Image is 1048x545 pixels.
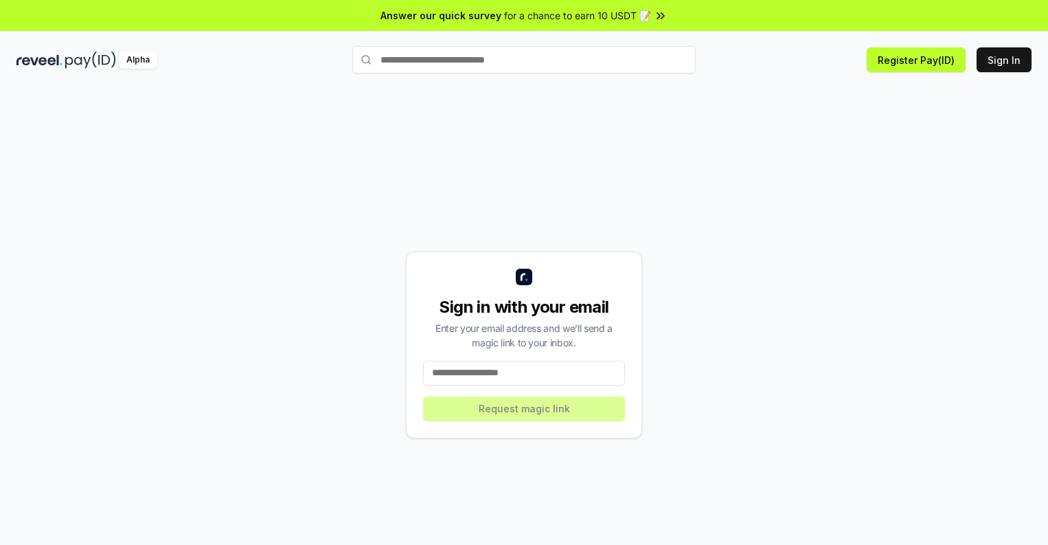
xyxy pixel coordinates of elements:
span: Answer our quick survey [380,8,501,23]
span: for a chance to earn 10 USDT 📝 [504,8,651,23]
img: logo_small [516,269,532,285]
img: reveel_dark [16,52,62,69]
button: Register Pay(ID) [867,47,966,72]
div: Sign in with your email [423,296,625,318]
button: Sign In [977,47,1032,72]
div: Alpha [119,52,157,69]
div: Enter your email address and we’ll send a magic link to your inbox. [423,321,625,350]
img: pay_id [65,52,116,69]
